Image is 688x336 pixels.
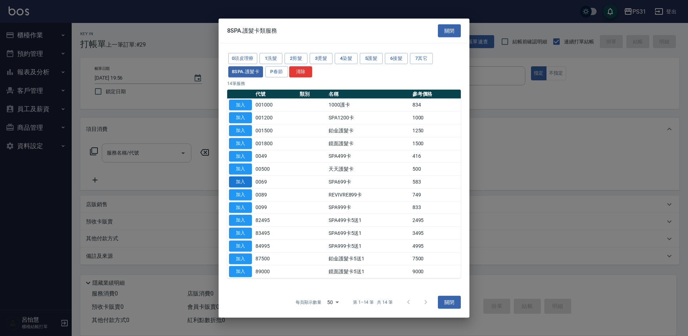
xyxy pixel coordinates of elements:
td: 87500 [254,252,298,265]
td: 500 [411,162,461,175]
button: 7其它 [410,53,433,64]
td: 7500 [411,252,461,265]
td: 834 [411,99,461,112]
div: 50 [324,293,341,312]
th: 參考價格 [411,89,461,99]
th: 代號 [254,89,298,99]
td: 1000護卡 [327,99,411,112]
button: 加入 [229,240,252,251]
td: 89000 [254,265,298,278]
button: 加入 [229,112,252,123]
td: 00500 [254,162,298,175]
td: 83495 [254,227,298,240]
p: 第 1–14 筆 共 14 筆 [353,299,393,306]
td: 1250 [411,124,461,137]
button: P春節 [265,66,288,77]
td: SPA999卡 [327,201,411,214]
td: SPA999卡5送1 [327,240,411,252]
td: 0089 [254,188,298,201]
button: 加入 [229,138,252,149]
td: 鉑金護髮卡5送1 [327,252,411,265]
button: 加入 [229,99,252,110]
td: 2495 [411,214,461,227]
td: 鏡面護髮卡5送1 [327,265,411,278]
span: 8SPA.護髮卡類服務 [227,27,277,34]
button: 0頭皮理療 [228,53,257,64]
button: 5護髮 [360,53,383,64]
button: 加入 [229,125,252,136]
td: 749 [411,188,461,201]
button: 加入 [229,215,252,226]
button: 關閉 [438,24,461,37]
td: 0069 [254,175,298,188]
td: 9000 [411,265,461,278]
td: 001200 [254,111,298,124]
td: 833 [411,201,461,214]
button: 加入 [229,151,252,162]
button: 8SPA.護髮卡 [228,66,263,77]
button: 3燙髮 [310,53,333,64]
td: 0099 [254,201,298,214]
td: SPA1200卡 [327,111,411,124]
td: 416 [411,150,461,163]
td: 4995 [411,240,461,252]
td: 3495 [411,227,461,240]
td: 001500 [254,124,298,137]
button: 加入 [229,266,252,277]
td: 001000 [254,99,298,112]
button: 加入 [229,228,252,239]
button: 1洗髮 [259,53,282,64]
p: 每頁顯示數量 [296,299,321,306]
td: SPA499卡5送1 [327,214,411,227]
button: 4染髮 [335,53,358,64]
td: 001800 [254,137,298,150]
td: 84995 [254,240,298,252]
td: 1000 [411,111,461,124]
p: 14 筆服務 [227,80,461,86]
button: 2剪髮 [285,53,307,64]
button: 加入 [229,176,252,188]
button: 加入 [229,253,252,264]
td: 天天護髮卡 [327,162,411,175]
button: 加入 [229,164,252,175]
button: 加入 [229,189,252,200]
button: 關閉 [438,296,461,309]
th: 類別 [298,89,327,99]
td: 82495 [254,214,298,227]
button: 6接髮 [385,53,408,64]
td: 0049 [254,150,298,163]
td: 鏡面護髮卡 [327,137,411,150]
td: 鉑金護髮卡 [327,124,411,137]
td: 1500 [411,137,461,150]
td: 583 [411,175,461,188]
td: SPA499卡 [327,150,411,163]
td: SPA699卡5送1 [327,227,411,240]
th: 名稱 [327,89,411,99]
td: SPA699卡 [327,175,411,188]
button: 加入 [229,202,252,213]
td: REVIVRE899卡 [327,188,411,201]
button: 清除 [289,66,312,77]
